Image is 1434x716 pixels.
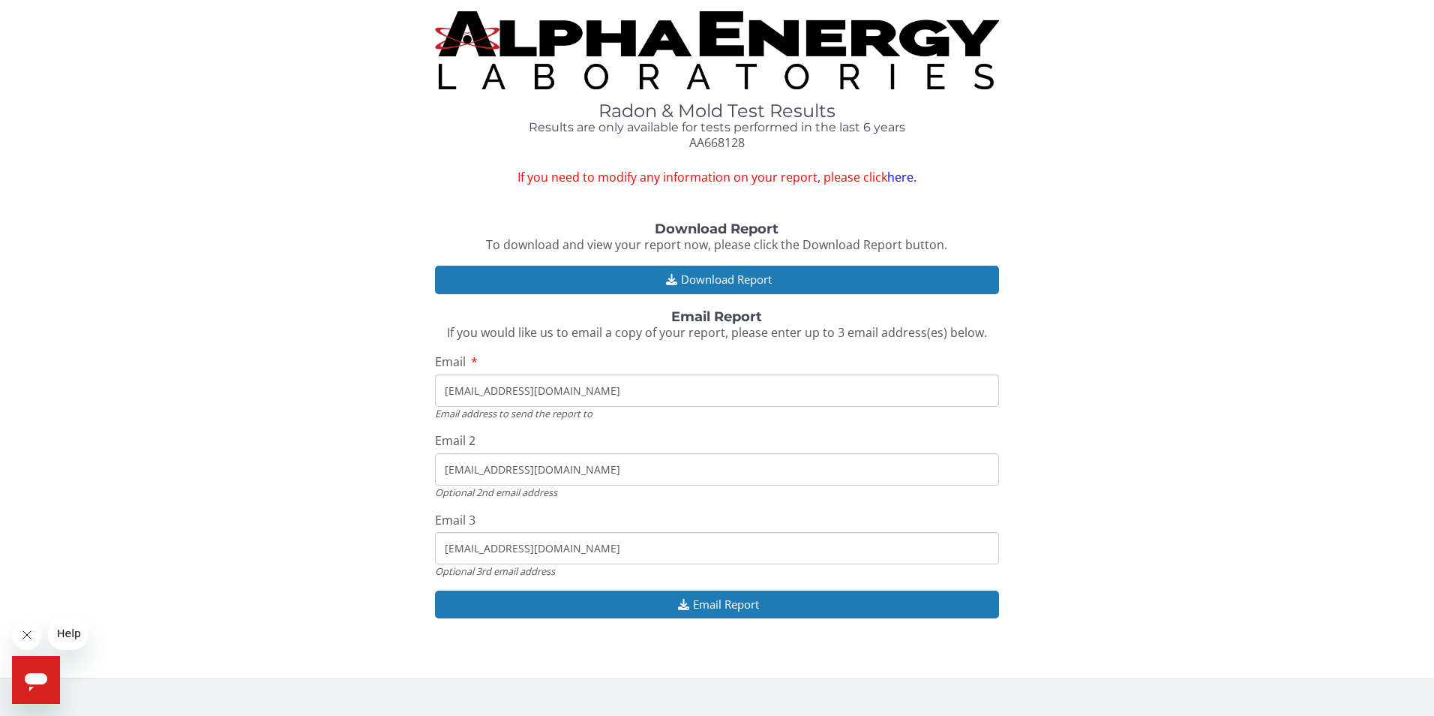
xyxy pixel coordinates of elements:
[435,121,1000,134] h4: Results are only available for tests performed in the last 6 years
[887,169,916,185] a: here.
[435,266,1000,293] button: Download Report
[655,221,778,237] strong: Download Report
[435,564,1000,578] div: Optional 3rd email address
[12,620,42,650] iframe: Close message
[435,512,475,528] span: Email 3
[689,134,745,151] span: AA668128
[12,656,60,704] iframe: Button to launch messaging window
[435,101,1000,121] h1: Radon & Mold Test Results
[435,169,1000,186] span: If you need to modify any information on your report, please click
[435,407,1000,420] div: Email address to send the report to
[435,591,1000,618] button: Email Report
[435,432,475,449] span: Email 2
[435,353,466,370] span: Email
[486,236,947,253] span: To download and view your report now, please click the Download Report button.
[48,617,88,650] iframe: Message from company
[447,324,987,341] span: If you would like us to email a copy of your report, please enter up to 3 email address(es) below.
[435,486,1000,499] div: Optional 2nd email address
[671,308,762,325] strong: Email Report
[435,11,1000,89] img: TightCrop.jpg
